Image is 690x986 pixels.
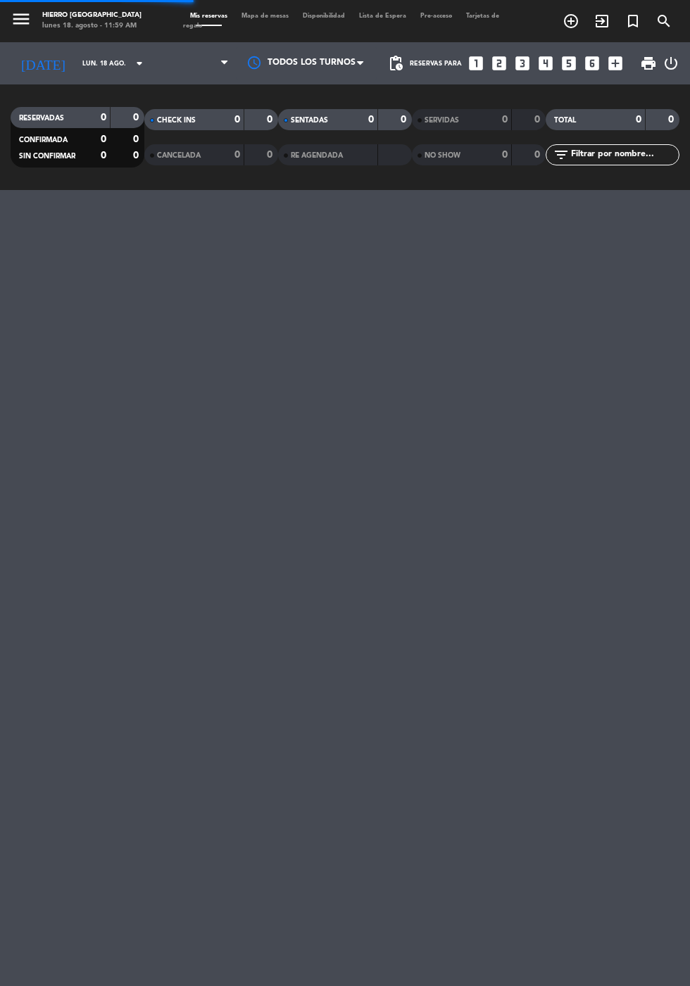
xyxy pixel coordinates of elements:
[296,13,352,19] span: Disponibilidad
[157,152,201,159] span: CANCELADA
[410,60,462,68] span: Reservas para
[502,115,508,125] strong: 0
[663,42,679,84] div: LOG OUT
[560,54,578,72] i: looks_5
[133,113,142,122] strong: 0
[42,21,142,32] div: lunes 18. agosto - 11:59 AM
[133,134,142,144] strong: 0
[183,13,234,19] span: Mis reservas
[11,8,32,30] i: menu
[534,150,543,160] strong: 0
[19,115,64,122] span: RESERVADAS
[513,54,532,72] i: looks_3
[425,117,459,124] span: SERVIDAS
[19,137,68,144] span: CONFIRMADA
[42,11,142,21] div: Hierro [GEOGRAPHIC_DATA]
[352,13,413,19] span: Lista de Espera
[467,54,485,72] i: looks_one
[234,13,296,19] span: Mapa de mesas
[606,54,625,72] i: add_box
[234,115,240,125] strong: 0
[133,151,142,160] strong: 0
[101,113,106,122] strong: 0
[570,147,679,163] input: Filtrar por nombre...
[387,55,404,72] span: pending_actions
[19,153,75,160] span: SIN CONFIRMAR
[502,150,508,160] strong: 0
[291,152,343,159] span: RE AGENDADA
[234,150,240,160] strong: 0
[401,115,409,125] strong: 0
[101,134,106,144] strong: 0
[425,152,460,159] span: NO SHOW
[267,115,275,125] strong: 0
[11,8,32,33] button: menu
[157,117,196,124] span: CHECK INS
[534,115,543,125] strong: 0
[291,117,328,124] span: SENTADAS
[625,13,641,30] i: turned_in_not
[101,151,106,160] strong: 0
[368,115,374,125] strong: 0
[11,49,75,77] i: [DATE]
[267,150,275,160] strong: 0
[594,13,610,30] i: exit_to_app
[655,13,672,30] i: search
[553,146,570,163] i: filter_list
[490,54,508,72] i: looks_two
[668,115,677,125] strong: 0
[636,115,641,125] strong: 0
[563,13,579,30] i: add_circle_outline
[583,54,601,72] i: looks_6
[413,13,459,19] span: Pre-acceso
[554,117,576,124] span: TOTAL
[537,54,555,72] i: looks_4
[663,55,679,72] i: power_settings_new
[640,55,657,72] span: print
[131,55,148,72] i: arrow_drop_down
